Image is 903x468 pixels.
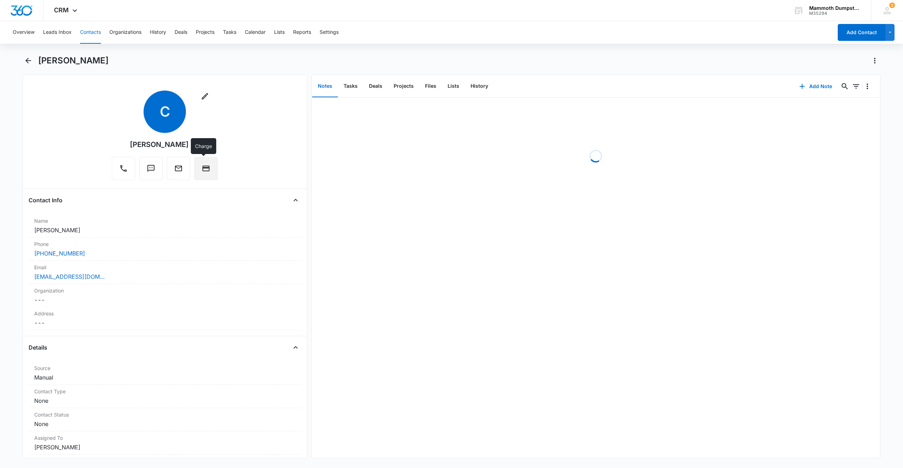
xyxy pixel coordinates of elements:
div: Charge [191,138,216,154]
dd: [PERSON_NAME] [34,226,296,234]
button: Projects [196,21,214,44]
a: Call [112,168,135,174]
dd: --- [34,296,296,304]
label: Source [34,364,296,372]
button: Call [112,157,135,180]
label: Tags [34,457,296,465]
div: account id [809,11,861,16]
label: Email [34,264,296,271]
button: Settings [320,21,339,44]
dd: None [34,396,296,405]
div: Email[EMAIL_ADDRESS][DOMAIN_NAME] [29,261,301,284]
button: Notes [312,75,338,97]
button: Add Note [792,78,839,95]
button: Reports [293,21,311,44]
button: Organizations [109,21,141,44]
a: [EMAIL_ADDRESS][DOMAIN_NAME] [34,272,105,281]
button: Tasks [338,75,363,97]
div: Name[PERSON_NAME] [29,214,301,238]
button: Deals [175,21,187,44]
button: Search... [839,81,850,92]
label: Phone [34,240,296,248]
label: Assigned To [34,434,296,442]
div: Contact TypeNone [29,385,301,408]
button: Lists [274,21,285,44]
button: Calendar [245,21,266,44]
label: Contact Status [34,411,296,418]
a: Email [167,168,190,174]
div: Assigned To[PERSON_NAME] [29,431,301,455]
button: Files [419,75,442,97]
button: Projects [388,75,419,97]
span: CRM [54,6,69,14]
label: Contact Type [34,388,296,395]
button: Overflow Menu [862,81,873,92]
button: Actions [869,55,880,66]
div: Address--- [29,307,301,330]
button: Email [167,157,190,180]
button: History [465,75,494,97]
dd: [PERSON_NAME] [34,443,296,451]
button: Back [23,55,34,66]
button: Charge [194,157,218,180]
a: [PHONE_NUMBER] [34,249,85,258]
div: [PERSON_NAME] [130,138,200,150]
button: Filters [850,81,862,92]
div: Phone[PHONE_NUMBER] [29,238,301,261]
button: Lists [442,75,465,97]
div: account name [809,5,861,11]
span: 2 [889,2,895,8]
a: Text [139,168,163,174]
div: SourceManual [29,362,301,385]
a: Charge [194,168,218,174]
button: Leads Inbox [43,21,72,44]
label: Address [34,310,296,317]
button: Close [290,342,301,353]
label: Name [34,217,296,224]
button: Tasks [223,21,236,44]
button: Overview [13,21,35,44]
div: notifications count [889,2,895,8]
dd: Manual [34,373,296,382]
button: Close [290,195,301,206]
div: Contact StatusNone [29,408,301,431]
dd: --- [34,319,296,327]
dd: None [34,420,296,428]
h4: Details [29,343,47,352]
span: C [144,91,186,133]
button: Text [139,157,163,180]
div: Organization--- [29,284,301,307]
button: Add Contact [838,24,885,41]
button: Deals [363,75,388,97]
h4: Contact Info [29,196,62,204]
button: History [150,21,166,44]
h1: [PERSON_NAME] [38,55,109,66]
label: Organization [34,287,296,294]
button: Contacts [80,21,101,44]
